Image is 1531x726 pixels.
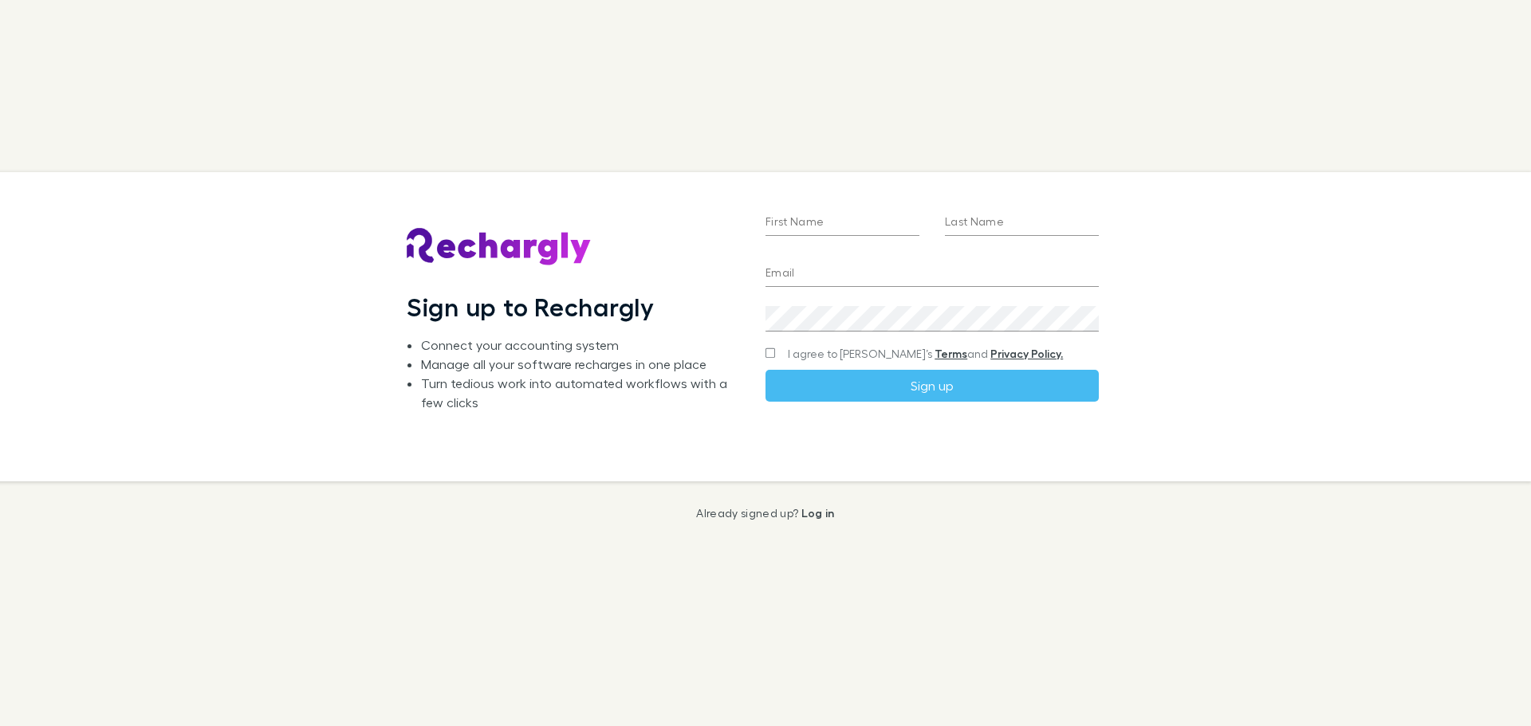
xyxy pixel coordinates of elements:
[788,346,1063,362] span: I agree to [PERSON_NAME]’s and
[696,507,834,520] p: Already signed up?
[935,347,967,360] a: Terms
[421,355,740,374] li: Manage all your software recharges in one place
[765,370,1099,402] button: Sign up
[990,347,1063,360] a: Privacy Policy.
[801,506,835,520] a: Log in
[407,292,655,322] h1: Sign up to Rechargly
[421,336,740,355] li: Connect your accounting system
[407,228,592,266] img: Rechargly's Logo
[421,374,740,412] li: Turn tedious work into automated workflows with a few clicks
